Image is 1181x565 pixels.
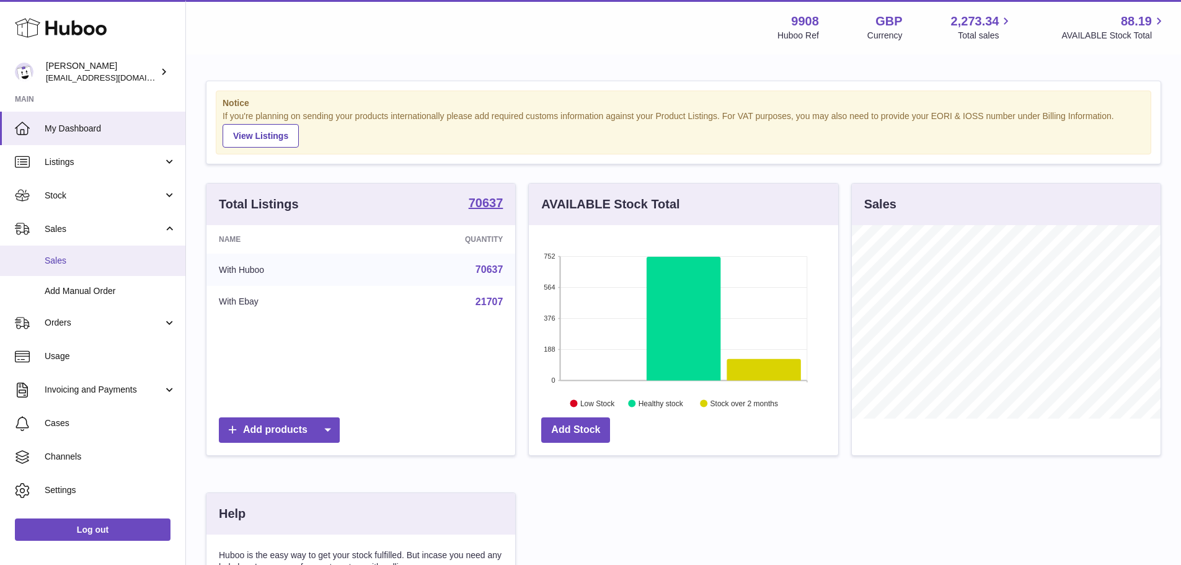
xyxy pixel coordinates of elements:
[1061,13,1166,42] a: 88.19 AVAILABLE Stock Total
[369,225,515,254] th: Quantity
[45,384,163,396] span: Invoicing and Payments
[206,225,369,254] th: Name
[219,505,245,522] h3: Help
[15,63,33,81] img: internalAdmin-9908@internal.huboo.com
[219,417,340,443] a: Add products
[469,197,503,209] strong: 70637
[710,399,778,407] text: Stock over 2 months
[544,345,555,353] text: 188
[1061,30,1166,42] span: AVAILABLE Stock Total
[45,484,176,496] span: Settings
[951,13,999,30] span: 2,273.34
[46,60,157,84] div: [PERSON_NAME]
[45,350,176,362] span: Usage
[46,73,182,82] span: [EMAIL_ADDRESS][DOMAIN_NAME]
[639,399,684,407] text: Healthy stock
[469,197,503,211] a: 70637
[544,252,555,260] text: 752
[45,451,176,463] span: Channels
[544,283,555,291] text: 564
[958,30,1013,42] span: Total sales
[864,196,896,213] h3: Sales
[777,30,819,42] div: Huboo Ref
[45,156,163,168] span: Listings
[15,518,170,541] a: Log out
[544,314,555,322] text: 376
[541,417,610,443] a: Add Stock
[791,13,819,30] strong: 9908
[1121,13,1152,30] span: 88.19
[875,13,902,30] strong: GBP
[867,30,903,42] div: Currency
[223,124,299,148] a: View Listings
[475,264,503,275] a: 70637
[951,13,1014,42] a: 2,273.34 Total sales
[45,190,163,202] span: Stock
[475,296,503,307] a: 21707
[45,255,176,267] span: Sales
[580,399,615,407] text: Low Stock
[45,123,176,135] span: My Dashboard
[45,223,163,235] span: Sales
[552,376,555,384] text: 0
[219,196,299,213] h3: Total Listings
[45,285,176,297] span: Add Manual Order
[541,196,679,213] h3: AVAILABLE Stock Total
[45,417,176,429] span: Cases
[206,286,369,318] td: With Ebay
[45,317,163,329] span: Orders
[223,110,1144,148] div: If you're planning on sending your products internationally please add required customs informati...
[206,254,369,286] td: With Huboo
[223,97,1144,109] strong: Notice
